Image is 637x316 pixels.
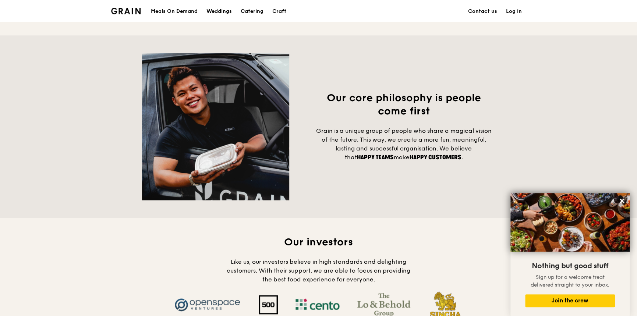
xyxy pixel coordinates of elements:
[525,294,615,307] button: Join the crew
[284,236,353,248] span: Our investors
[151,0,198,22] div: Meals On Demand
[410,154,461,161] span: happy customers
[227,258,410,283] span: Like us, our investors believe in high standards and delighting customers. With their support, we...
[510,193,630,252] img: DSC07876-Edit02-Large.jpeg
[616,195,628,207] button: Close
[250,295,287,314] img: 500 Startups
[272,0,286,22] div: Craft
[502,0,526,22] a: Log in
[531,274,609,288] span: Sign up for a welcome treat delivered straight to your inbox.
[327,92,481,117] span: Our core philosophy is people come first
[268,0,291,22] a: Craft
[202,0,236,22] a: Weddings
[241,0,263,22] div: Catering
[532,262,608,270] span: Nothing but good stuff
[316,127,492,161] span: Grain is a unique group of people who share a magical vision of the future. This way, we create a...
[206,0,232,22] div: Weddings
[111,8,141,14] img: Grain
[464,0,502,22] a: Contact us
[142,53,289,200] img: People first
[236,0,268,22] a: Catering
[357,154,394,161] span: happy teams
